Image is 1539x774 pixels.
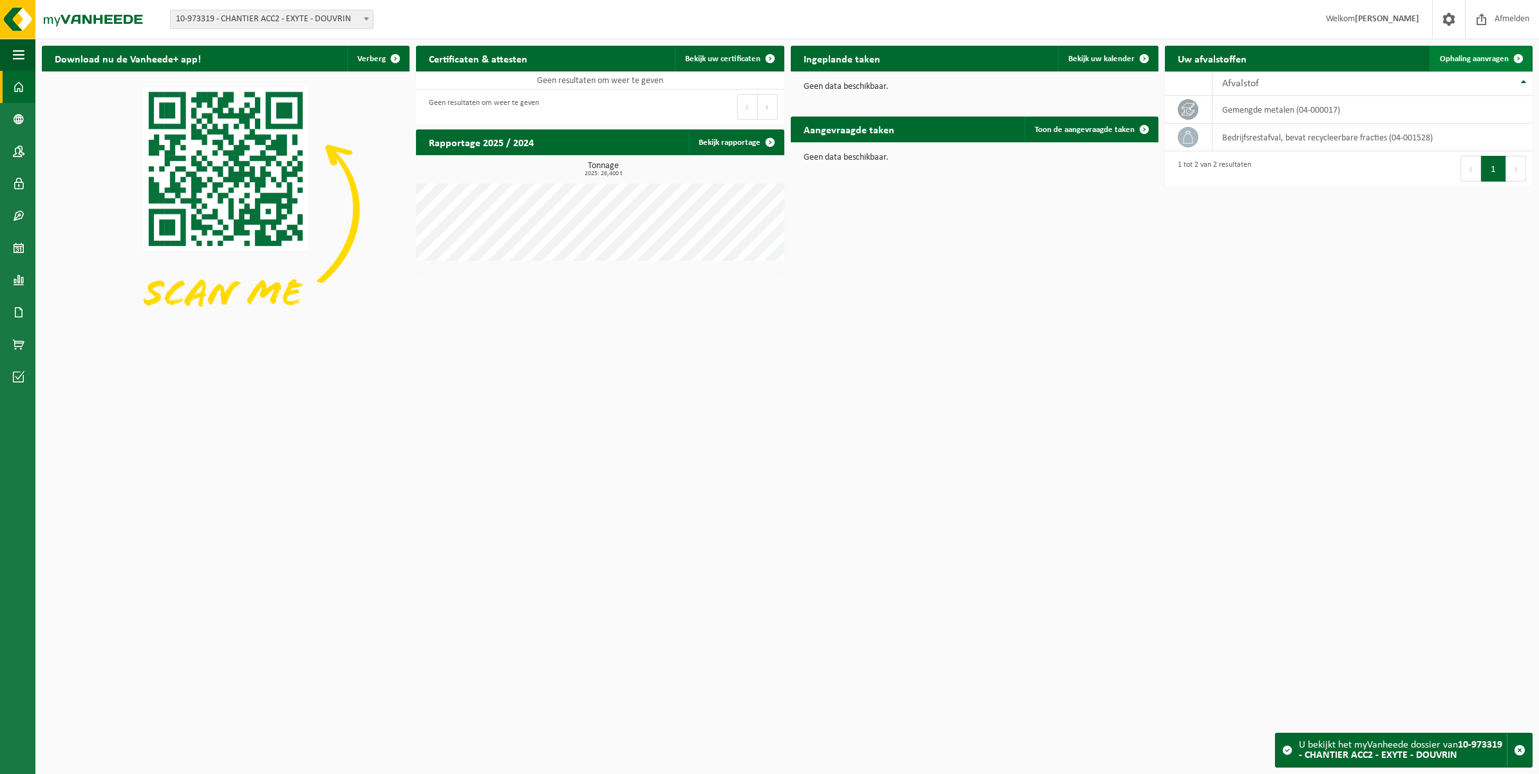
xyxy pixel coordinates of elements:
[791,117,907,142] h2: Aangevraagde taken
[1171,155,1251,183] div: 1 tot 2 van 2 resultaten
[758,94,778,120] button: Next
[1299,740,1502,760] strong: 10-973319 - CHANTIER ACC2 - EXYTE - DOUVRIN
[737,94,758,120] button: Previous
[688,129,783,155] a: Bekijk rapportage
[1024,117,1157,142] a: Toon de aangevraagde taken
[1430,46,1531,71] a: Ophaling aanvragen
[422,93,539,121] div: Geen resultaten om weer te geven
[422,171,784,177] span: 2025: 26,400 t
[42,71,410,347] img: Download de VHEPlus App
[804,82,1146,91] p: Geen data beschikbaar.
[42,46,214,71] h2: Download nu de Vanheede+ app!
[1035,126,1135,134] span: Toon de aangevraagde taken
[1506,156,1526,182] button: Next
[357,55,386,63] span: Verberg
[416,71,784,90] td: Geen resultaten om weer te geven
[1222,79,1259,89] span: Afvalstof
[1440,55,1509,63] span: Ophaling aanvragen
[1460,156,1481,182] button: Previous
[1165,46,1260,71] h2: Uw afvalstoffen
[1213,96,1533,124] td: gemengde metalen (04-000017)
[791,46,893,71] h2: Ingeplande taken
[1213,124,1533,151] td: bedrijfsrestafval, bevat recycleerbare fracties (04-001528)
[1481,156,1506,182] button: 1
[1058,46,1157,71] a: Bekijk uw kalender
[1299,733,1507,767] div: U bekijkt het myVanheede dossier van
[171,10,373,28] span: 10-973319 - CHANTIER ACC2 - EXYTE - DOUVRIN
[1068,55,1135,63] span: Bekijk uw kalender
[422,162,784,177] h3: Tonnage
[675,46,783,71] a: Bekijk uw certificaten
[347,46,408,71] button: Verberg
[1355,14,1419,24] strong: [PERSON_NAME]
[170,10,373,29] span: 10-973319 - CHANTIER ACC2 - EXYTE - DOUVRIN
[804,153,1146,162] p: Geen data beschikbaar.
[416,129,547,155] h2: Rapportage 2025 / 2024
[685,55,760,63] span: Bekijk uw certificaten
[416,46,540,71] h2: Certificaten & attesten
